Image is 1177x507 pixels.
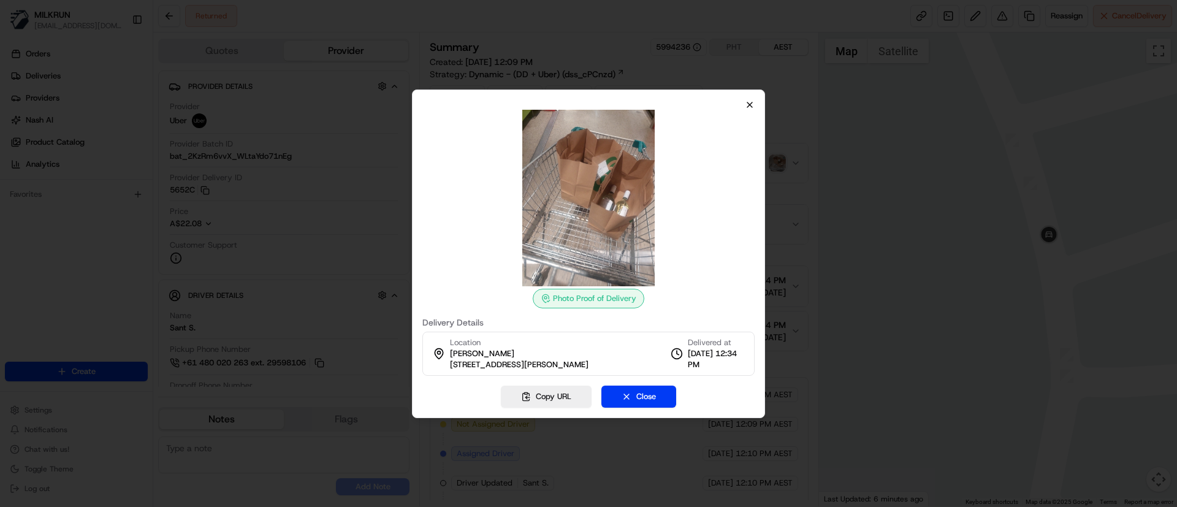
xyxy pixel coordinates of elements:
button: Close [601,386,676,408]
span: [PERSON_NAME] [450,348,514,359]
span: Delivered at [688,337,744,348]
img: photo_proof_of_delivery image [500,110,677,286]
label: Delivery Details [422,318,755,327]
button: Copy URL [501,386,592,408]
div: Photo Proof of Delivery [533,289,644,308]
span: [DATE] 12:34 PM [688,348,744,370]
span: Location [450,337,481,348]
span: [STREET_ADDRESS][PERSON_NAME] [450,359,588,370]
